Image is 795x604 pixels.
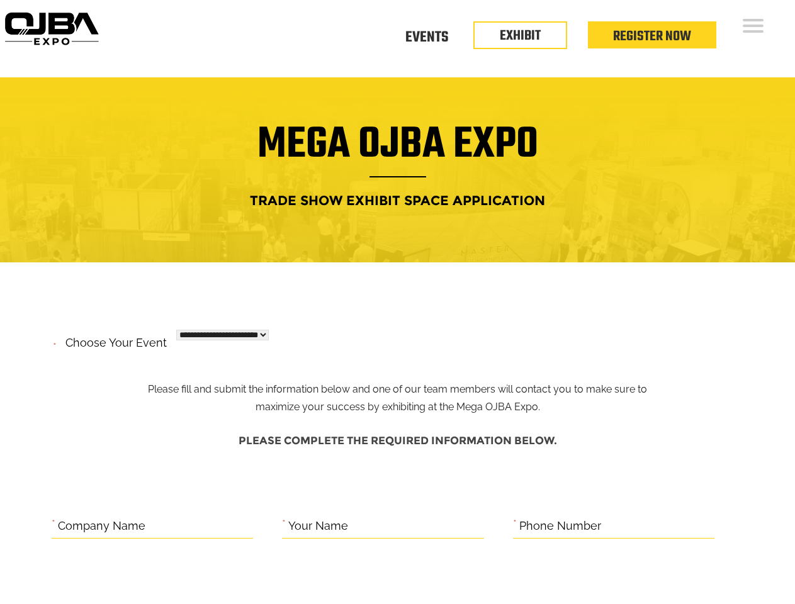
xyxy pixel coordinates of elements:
a: Register Now [613,26,691,47]
label: Phone Number [519,517,601,536]
a: EXHIBIT [500,25,541,47]
label: Your Name [288,517,348,536]
p: Please fill and submit the information below and one of our team members will contact you to make... [138,332,657,417]
label: Choose your event [58,325,167,353]
h1: Mega OJBA Expo [9,127,786,177]
h4: Trade Show Exhibit Space Application [9,189,786,212]
label: Company Name [58,517,145,536]
h4: Please complete the required information below. [52,428,744,453]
